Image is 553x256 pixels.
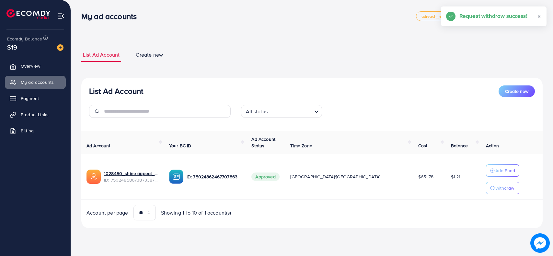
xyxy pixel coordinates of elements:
a: 1028450_shine appeal_1746808772166 [104,170,159,177]
span: Cost [418,142,428,149]
span: Account per page [86,209,128,217]
span: Action [486,142,499,149]
span: Create new [136,51,163,59]
img: ic-ba-acc.ded83a64.svg [169,170,183,184]
img: image [57,44,63,51]
button: Withdraw [486,182,519,194]
span: Time Zone [290,142,312,149]
span: Ecomdy Balance [7,36,42,42]
span: Billing [21,128,34,134]
span: Balance [451,142,468,149]
button: Add Fund [486,164,519,177]
img: image [530,233,550,253]
span: adreach_new_package [421,14,465,18]
p: Add Fund [495,167,515,174]
span: $19 [7,42,17,52]
img: ic-ads-acc.e4c84228.svg [86,170,101,184]
span: Product Links [21,111,49,118]
a: Billing [5,124,66,137]
img: menu [57,12,64,20]
span: List Ad Account [83,51,120,59]
a: Payment [5,92,66,105]
span: $1.21 [451,173,461,180]
span: My ad accounts [21,79,54,85]
p: Withdraw [495,184,514,192]
div: <span class='underline'>1028450_shine appeal_1746808772166</span></br>7502485867387338759 [104,170,159,184]
span: Overview [21,63,40,69]
p: ID: 7502486246770786320 [187,173,241,181]
span: $651.78 [418,173,433,180]
div: Search for option [241,105,322,118]
img: logo [6,9,50,19]
input: Search for option [270,106,312,116]
a: My ad accounts [5,76,66,89]
h3: My ad accounts [81,12,142,21]
h5: Request withdraw success! [459,12,527,20]
span: Ad Account [86,142,110,149]
span: ID: 7502485867387338759 [104,177,159,183]
span: Showing 1 To 10 of 1 account(s) [161,209,231,217]
a: Product Links [5,108,66,121]
button: Create new [499,85,535,97]
span: [GEOGRAPHIC_DATA]/[GEOGRAPHIC_DATA] [290,173,380,180]
span: All status [245,107,269,116]
span: Approved [251,173,279,181]
span: Your BC ID [169,142,191,149]
a: Overview [5,60,66,72]
a: adreach_new_package [416,11,470,21]
span: Create new [505,88,528,95]
h3: List Ad Account [89,86,143,96]
span: Ad Account Status [251,136,275,149]
span: Payment [21,95,39,102]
